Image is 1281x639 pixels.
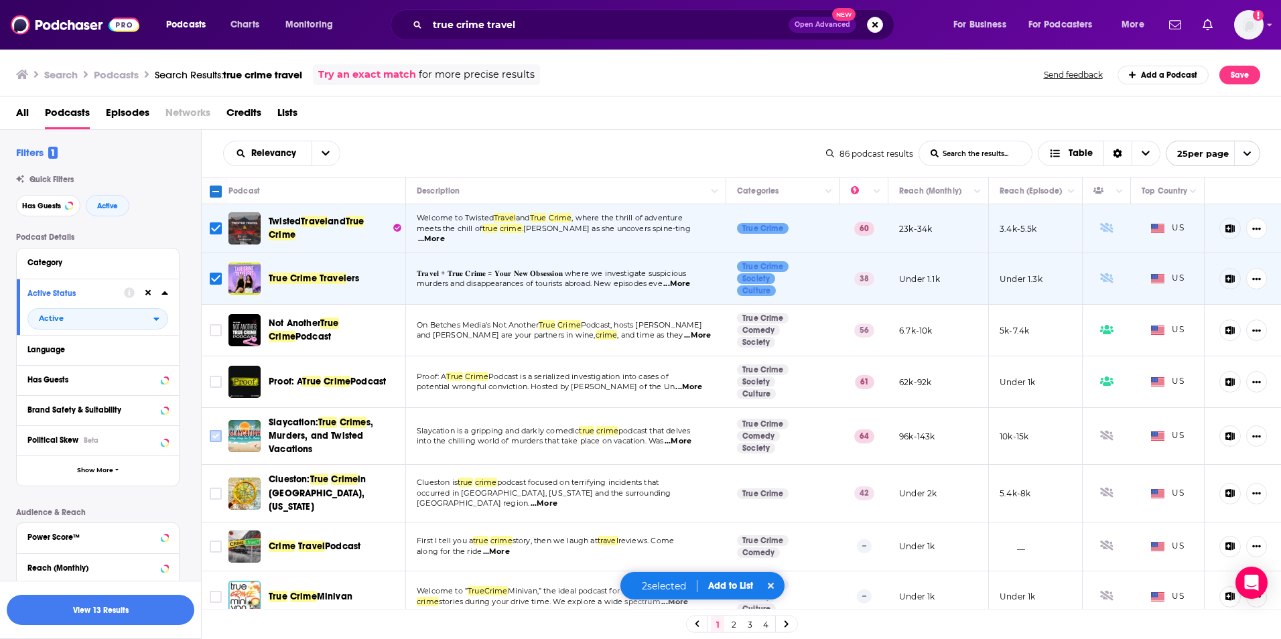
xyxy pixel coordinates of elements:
button: Column Actions [869,184,885,200]
span: US [1151,540,1184,553]
p: 10k-15k [1000,431,1028,442]
button: Choose View [1038,141,1160,166]
button: Active [86,195,129,216]
span: TrueCrime [468,586,508,595]
a: Comedy [737,431,780,441]
span: Proof: A [269,376,302,387]
span: For Podcasters [1028,15,1093,34]
span: and [328,216,346,227]
a: Society [737,273,775,284]
a: Charts [222,14,267,35]
button: Show More Button [1246,218,1267,239]
p: Under 1k [899,541,935,552]
p: 3.4k-5.5k [1000,223,1037,234]
button: open menu [944,14,1023,35]
span: Political Skew [27,435,78,445]
div: Description [417,183,460,199]
div: Open Intercom Messenger [1235,567,1268,599]
div: Language [27,345,159,354]
span: meets the chill of [417,224,482,233]
button: Power Score™ [27,528,168,545]
button: Column Actions [1063,184,1079,200]
span: Toggle select row [210,591,222,603]
a: True Crime Minivan [228,581,261,613]
span: Podcasts [45,102,90,129]
button: Show profile menu [1234,10,1264,40]
a: True Crime [737,419,789,429]
a: 2 [727,616,740,632]
div: Top Country [1142,183,1187,199]
a: Try an exact match [318,67,416,82]
span: Relevancy [251,149,301,158]
span: Toggle select row [210,430,222,442]
div: Search Results: [155,68,302,81]
a: True Crime [737,364,789,375]
span: for more precise results [419,67,535,82]
span: True [320,317,339,329]
button: open menu [1112,14,1161,35]
a: Society [737,376,775,387]
p: 61 [855,375,874,388]
span: Crime [331,474,358,485]
span: [PERSON_NAME] as she uncovers spine-ting [523,224,691,233]
p: 42 [854,486,874,500]
button: open menu [224,149,312,158]
span: Lists [277,102,297,129]
span: travel [598,536,618,545]
button: Reach (Monthly) [27,559,168,576]
a: 3 [743,616,756,632]
span: Podcast is a serialized investigation into cases of [488,372,669,381]
span: Crime [290,591,317,602]
span: Clueston: [269,474,310,485]
span: ers [346,273,360,284]
p: Under 1.3k [1000,273,1042,285]
button: Save [1219,66,1260,84]
a: TwistedTravelandTrueCrime [269,215,401,242]
span: podcast focused on terrifying incidents that [497,478,659,487]
span: True [539,320,555,330]
div: Reach (Episode) [1000,183,1062,199]
span: true [473,536,488,545]
span: Podcasts [166,15,206,34]
button: Show More Button [1246,319,1267,341]
span: Show More [77,467,113,474]
span: Toggle select row [210,273,222,285]
button: Show More [17,455,179,486]
span: Toggle select row [210,376,222,388]
div: Brand Safety & Suitability [27,405,157,415]
span: crime [417,597,439,606]
a: Crime Travel Podcast [228,530,261,563]
p: Under 2k [899,488,937,499]
div: Reach (Monthly) [899,183,961,199]
button: Column Actions [1185,184,1201,200]
a: Not AnotherTrueCrimePodcast [269,317,401,344]
span: and [PERSON_NAME] are your partners in wine, [417,330,596,340]
span: Crime [465,372,488,381]
p: 5k-7.4k [1000,325,1029,336]
span: ⁣⁣𝐓𝐫𝐚𝐯𝐞𝐥 + 𝐓𝐫𝐮𝐞 𝐂𝐫𝐢𝐦𝐞 = 𝐘𝐨𝐮𝐫 𝐍𝐞𝐰 𝐎𝐛𝐬𝐞𝐬𝐬𝐢𝐨𝐧 where we investigate suspicious [417,269,686,278]
p: 5.4k-8k [1000,488,1030,499]
button: View 13 Results [7,595,194,625]
span: True [530,213,547,222]
span: in [GEOGRAPHIC_DATA], [US_STATE] [269,474,366,512]
span: crime [475,478,497,487]
p: Audience & Reach [16,508,180,517]
span: True [318,417,337,428]
a: Show notifications dropdown [1164,13,1187,36]
p: 23k-34k [899,223,932,234]
span: Toggle select row [210,488,222,500]
a: Add a Podcast [1118,66,1209,84]
span: Travel [301,216,328,227]
span: Crime [269,229,295,240]
div: Search podcasts, credits, & more... [403,9,907,40]
button: Show More Button [1246,371,1267,393]
a: TrueCrimeMinivan [269,590,352,603]
button: open menu [1166,141,1260,166]
span: reviews. Come [618,536,674,545]
span: On Betches Media's Not Another [417,320,539,330]
a: Comedy [737,547,780,558]
span: Networks [165,102,210,129]
p: 64 [854,429,874,443]
span: crime. [500,224,523,233]
span: Slaycation is a gripping and darkly comedic [417,426,579,435]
